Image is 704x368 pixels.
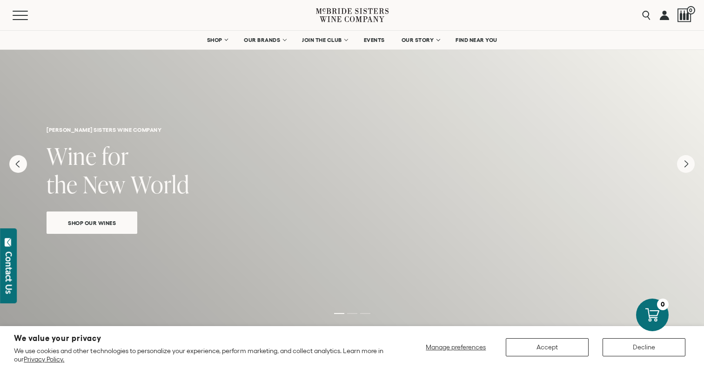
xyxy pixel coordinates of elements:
span: Manage preferences [426,343,486,351]
span: OUR STORY [402,37,434,43]
span: for [102,140,129,172]
button: Mobile Menu Trigger [13,11,46,20]
span: JOIN THE CLUB [302,37,342,43]
a: EVENTS [358,31,391,49]
button: Decline [603,338,685,356]
a: OUR BRANDS [238,31,291,49]
span: 0 [687,6,695,14]
div: 0 [657,299,669,310]
span: New [83,168,126,200]
span: World [131,168,189,200]
span: OUR BRANDS [244,37,280,43]
a: Shop Our Wines [47,211,137,234]
li: Page dot 3 [360,313,370,314]
button: Accept [506,338,589,356]
h2: We value your privacy [14,334,386,342]
span: Wine [47,140,97,172]
button: Previous [9,155,27,173]
a: SHOP [201,31,233,49]
button: Manage preferences [420,338,492,356]
span: Shop Our Wines [52,218,132,228]
a: FIND NEAR YOU [449,31,503,49]
div: Contact Us [4,252,13,294]
span: EVENTS [364,37,385,43]
h6: [PERSON_NAME] sisters wine company [47,127,657,133]
a: Privacy Policy. [24,355,64,363]
li: Page dot 1 [334,313,344,314]
span: the [47,168,78,200]
a: OUR STORY [396,31,445,49]
span: SHOP [207,37,222,43]
a: JOIN THE CLUB [296,31,353,49]
p: We use cookies and other technologies to personalize your experience, perform marketing, and coll... [14,347,386,363]
span: FIND NEAR YOU [456,37,497,43]
button: Next [677,155,695,173]
li: Page dot 2 [347,313,357,314]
